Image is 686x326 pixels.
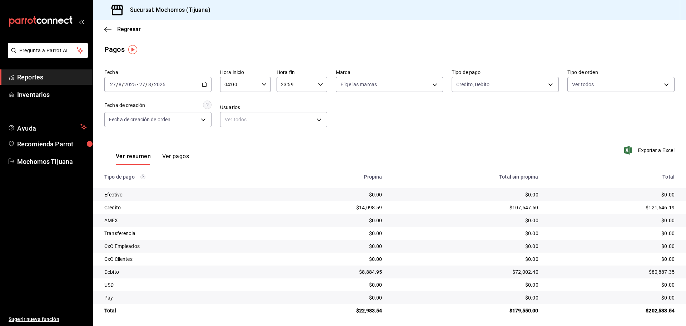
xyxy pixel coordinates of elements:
div: Total [550,174,675,180]
svg: Los pagos realizados con Pay y otras terminales son montos brutos. [140,174,145,179]
div: $0.00 [550,256,675,263]
div: $0.00 [393,217,538,224]
button: Regresar [104,26,141,33]
span: / [116,82,118,87]
span: Mochomos Tijuana [17,157,87,166]
div: $0.00 [278,217,382,224]
div: $0.00 [550,191,675,198]
span: / [151,82,154,87]
div: $0.00 [393,281,538,288]
div: CxC Clientes [104,256,267,263]
div: $14,098.59 [278,204,382,211]
div: $0.00 [393,294,538,301]
div: navigation tabs [116,153,189,165]
div: $80,887.35 [550,268,675,276]
div: $0.00 [550,230,675,237]
div: Pay [104,294,267,301]
div: $0.00 [278,281,382,288]
span: / [145,82,148,87]
div: $0.00 [393,243,538,250]
div: $0.00 [550,243,675,250]
div: $0.00 [278,256,382,263]
input: ---- [124,82,136,87]
div: $107,547.60 [393,204,538,211]
span: Reportes [17,72,87,82]
span: - [137,82,138,87]
button: Ver resumen [116,153,151,165]
div: $121,646.19 [550,204,675,211]
div: Total [104,307,267,314]
div: Debito [104,268,267,276]
div: $0.00 [393,191,538,198]
input: -- [110,82,116,87]
span: Fecha de creación de orden [109,116,170,123]
div: $72,002.40 [393,268,538,276]
div: Credito [104,204,267,211]
h3: Sucursal: Mochomos (Tijuana) [124,6,210,14]
div: Fecha de creación [104,102,145,109]
div: Pagos [104,44,125,55]
span: Ver todos [572,81,594,88]
input: -- [139,82,145,87]
input: -- [148,82,151,87]
span: Sugerir nueva función [9,316,87,323]
div: $0.00 [278,243,382,250]
div: $202,533.54 [550,307,675,314]
input: ---- [154,82,166,87]
button: open_drawer_menu [79,19,84,24]
div: $0.00 [550,217,675,224]
div: Efectivo [104,191,267,198]
div: AMEX [104,217,267,224]
div: $0.00 [550,294,675,301]
div: $22,983.54 [278,307,382,314]
div: $0.00 [278,230,382,237]
span: Pregunta a Parrot AI [19,47,77,54]
input: -- [118,82,122,87]
span: / [122,82,124,87]
button: Ver pagos [162,153,189,165]
div: Tipo de pago [104,174,267,180]
div: USD [104,281,267,288]
div: Transferencia [104,230,267,237]
label: Tipo de pago [452,70,559,75]
div: $0.00 [278,294,382,301]
label: Usuarios [220,105,327,110]
span: Ayuda [17,123,78,131]
span: Regresar [117,26,141,33]
span: Elige las marcas [340,81,377,88]
a: Pregunta a Parrot AI [5,52,88,59]
label: Hora inicio [220,70,271,75]
img: Tooltip marker [128,45,137,54]
div: Total sin propina [393,174,538,180]
label: Marca [336,70,443,75]
span: Recomienda Parrot [17,139,87,149]
div: $0.00 [278,191,382,198]
div: $179,550.00 [393,307,538,314]
div: $0.00 [393,230,538,237]
div: Ver todos [220,112,327,127]
div: $8,884.95 [278,268,382,276]
span: Credito, Debito [456,81,489,88]
label: Fecha [104,70,212,75]
div: CxC Empleados [104,243,267,250]
label: Hora fin [277,70,327,75]
button: Exportar a Excel [626,146,675,155]
span: Inventarios [17,90,87,99]
label: Tipo de orden [567,70,675,75]
div: Propina [278,174,382,180]
div: $0.00 [393,256,538,263]
button: Pregunta a Parrot AI [8,43,88,58]
div: $0.00 [550,281,675,288]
